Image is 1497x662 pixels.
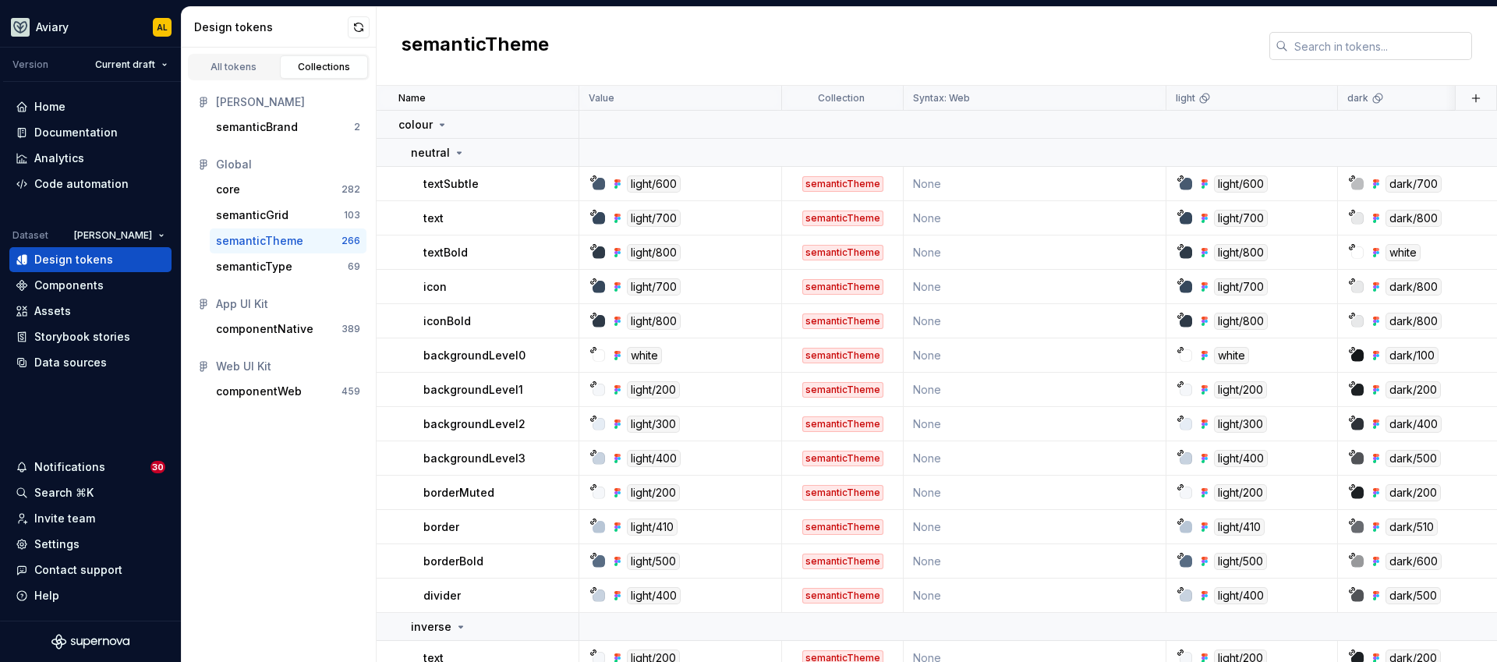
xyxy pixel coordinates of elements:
div: Assets [34,303,71,319]
p: textBold [423,245,468,260]
div: dark/800 [1386,210,1442,227]
div: Web UI Kit [216,359,360,374]
button: semanticBrand2 [210,115,366,140]
div: Documentation [34,125,118,140]
td: None [904,304,1166,338]
td: None [904,544,1166,579]
div: light/200 [1214,381,1267,398]
div: Aviary [36,19,69,35]
div: light/600 [1214,175,1268,193]
button: Help [9,583,172,608]
div: Design tokens [34,252,113,267]
div: semanticTheme [802,176,883,192]
div: light/700 [627,210,681,227]
div: Collections [285,61,363,73]
div: semanticTheme [216,233,303,249]
div: Settings [34,536,80,552]
div: Global [216,157,360,172]
p: Name [398,92,426,104]
div: light/400 [1214,450,1268,467]
div: Invite team [34,511,95,526]
td: None [904,373,1166,407]
div: componentWeb [216,384,302,399]
p: light [1176,92,1195,104]
div: 389 [342,323,360,335]
a: Documentation [9,120,172,145]
div: dark/800 [1386,278,1442,296]
div: light/300 [627,416,680,433]
a: Components [9,273,172,298]
div: semanticTheme [802,485,883,501]
p: Syntax: Web [913,92,970,104]
a: core282 [210,177,366,202]
div: App UI Kit [216,296,360,312]
td: None [904,235,1166,270]
div: semanticTheme [802,382,883,398]
div: light/410 [627,519,678,536]
p: textSubtle [423,176,479,192]
div: Storybook stories [34,329,130,345]
a: Design tokens [9,247,172,272]
button: semanticType69 [210,254,366,279]
p: icon [423,279,447,295]
div: dark/800 [1386,313,1442,330]
div: light/300 [1214,416,1267,433]
div: Components [34,278,104,293]
div: Search ⌘K [34,485,94,501]
td: None [904,338,1166,373]
p: dark [1347,92,1368,104]
div: Analytics [34,150,84,166]
div: light/500 [1214,553,1267,570]
div: 103 [344,209,360,221]
button: [PERSON_NAME] [67,225,172,246]
button: semanticGrid103 [210,203,366,228]
div: semanticBrand [216,119,298,135]
div: light/600 [627,175,681,193]
p: borderBold [423,554,483,569]
div: Data sources [34,355,107,370]
button: componentNative389 [210,317,366,342]
a: Data sources [9,350,172,375]
p: divider [423,588,461,604]
p: inverse [411,619,451,635]
div: semanticTheme [802,245,883,260]
td: None [904,441,1166,476]
div: Code automation [34,176,129,192]
button: Notifications30 [9,455,172,480]
div: semanticTheme [802,348,883,363]
a: Supernova Logo [51,634,129,650]
div: 69 [348,260,360,273]
div: 459 [342,385,360,398]
a: Invite team [9,506,172,531]
div: Home [34,99,65,115]
div: semanticTheme [802,313,883,329]
a: Storybook stories [9,324,172,349]
div: AL [157,21,168,34]
h2: semanticTheme [402,32,549,60]
div: dark/700 [1386,175,1442,193]
div: semanticGrid [216,207,288,223]
p: Value [589,92,614,104]
button: componentWeb459 [210,379,366,404]
div: Contact support [34,562,122,578]
p: iconBold [423,313,471,329]
div: light/200 [627,484,680,501]
div: semanticTheme [802,554,883,569]
p: backgroundLevel3 [423,451,526,466]
div: light/200 [627,381,680,398]
p: text [423,211,444,226]
div: semanticTheme [802,211,883,226]
div: light/800 [627,244,681,261]
p: backgroundLevel1 [423,382,523,398]
td: None [904,579,1166,613]
div: Dataset [12,229,48,242]
a: Home [9,94,172,119]
div: white [627,347,662,364]
div: light/200 [1214,484,1267,501]
div: Notifications [34,459,105,475]
div: light/800 [1214,244,1268,261]
div: Design tokens [194,19,348,35]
